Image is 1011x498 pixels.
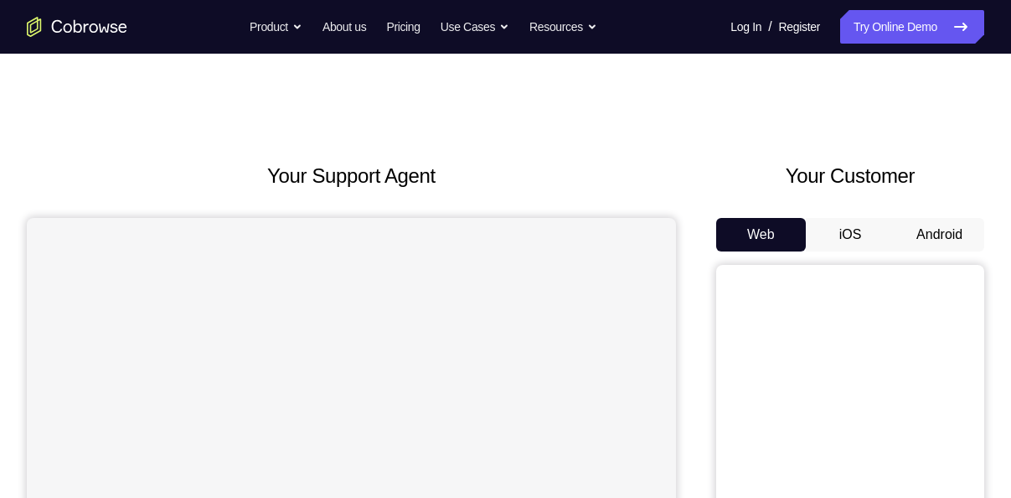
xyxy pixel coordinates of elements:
button: Resources [529,10,597,44]
span: / [768,17,771,37]
a: Pricing [386,10,420,44]
button: Product [250,10,302,44]
h2: Your Support Agent [27,161,676,191]
h2: Your Customer [716,161,984,191]
button: iOS [806,218,895,252]
button: Android [895,218,984,252]
button: Use Cases [441,10,509,44]
a: Go to the home page [27,17,127,37]
button: Web [716,218,806,252]
a: Try Online Demo [840,10,984,44]
a: Log In [730,10,761,44]
a: About us [322,10,366,44]
a: Register [779,10,820,44]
